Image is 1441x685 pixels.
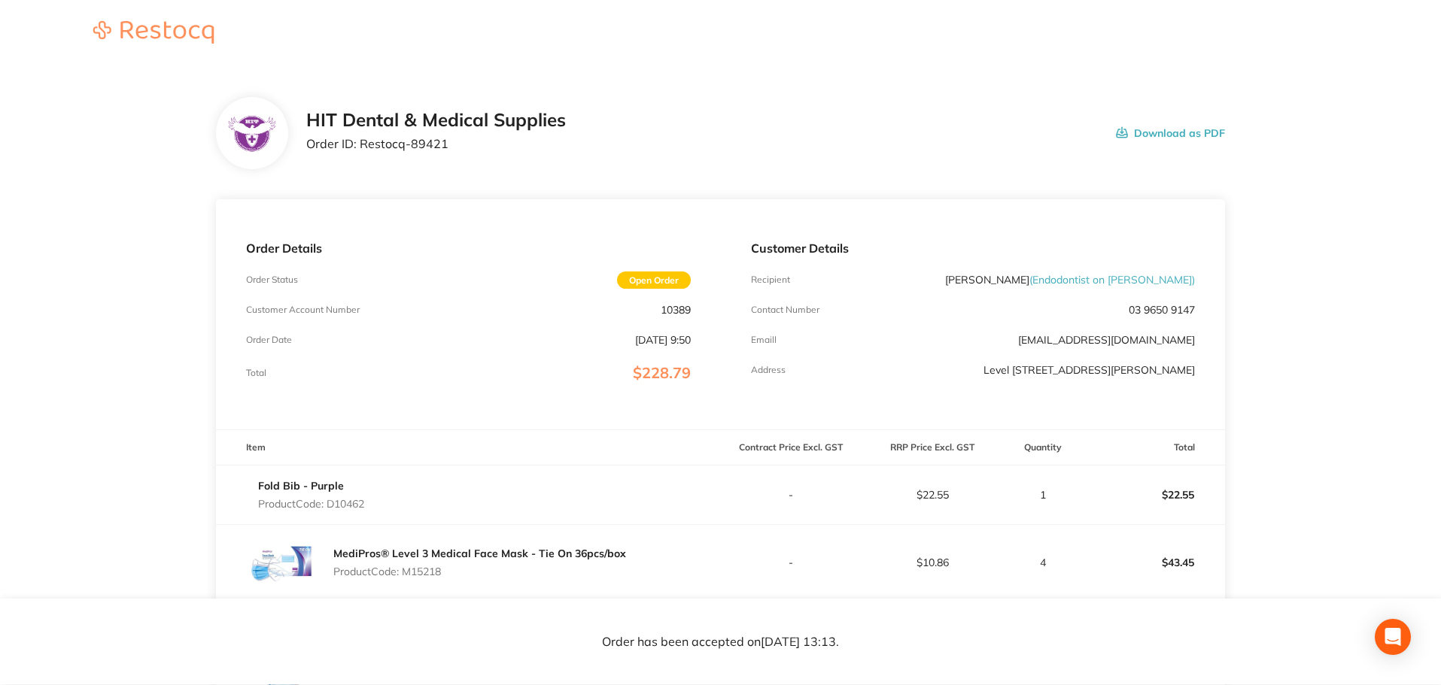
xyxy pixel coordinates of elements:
th: RRP Price Excl. GST [862,430,1003,465]
span: ( Endodontist on [PERSON_NAME] ) [1029,273,1195,286]
a: Fold Bib - Purple [258,479,344,493]
p: Customer Details [751,241,1195,255]
a: Restocq logo [78,21,229,46]
p: Order ID: Restocq- 89421 [306,137,566,150]
p: 10389 [661,304,691,316]
p: Order Date [246,335,292,345]
p: [PERSON_NAME] [945,274,1195,286]
p: Total [246,368,266,378]
th: Quantity [1003,430,1084,465]
p: Emaill [751,335,777,345]
p: $10.86 [862,556,1002,568]
th: Contract Price Excl. GST [721,430,862,465]
p: Order has been accepted on [DATE] 13:13 . [602,635,839,649]
p: - [722,556,862,568]
p: $43.45 [1084,544,1224,580]
p: Product Code: M15218 [333,565,626,577]
p: $22.55 [862,489,1002,501]
p: Level [STREET_ADDRESS][PERSON_NAME] [983,364,1195,376]
img: Restocq logo [78,21,229,44]
th: Total [1084,430,1225,465]
h2: HIT Dental & Medical Supplies [306,110,566,131]
a: [EMAIL_ADDRESS][DOMAIN_NAME] [1018,333,1195,347]
p: Customer Account Number [246,305,360,315]
p: Recipient [751,274,790,285]
p: - [722,489,862,501]
p: 03 9650 9147 [1129,304,1195,316]
p: Order Status [246,274,298,285]
th: Item [216,430,720,465]
p: Order Details [246,241,690,255]
img: ZWE3a210NA [228,109,277,158]
span: Open Order [617,271,691,289]
p: 4 [1004,556,1083,568]
div: Open Intercom Messenger [1375,619,1411,655]
img: Y3IzZXhvcQ [246,525,321,600]
p: Product Code: D10462 [258,498,364,510]
button: Download as PDF [1116,110,1225,156]
p: Address [751,365,786,375]
p: $22.55 [1084,477,1224,513]
a: MediPros® Level 3 Medical Face Mask - Tie On 36pcs/box [333,547,626,560]
p: [DATE] 9:50 [635,334,691,346]
p: Contact Number [751,305,819,315]
span: $228.79 [633,363,691,382]
p: 1 [1004,489,1083,501]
